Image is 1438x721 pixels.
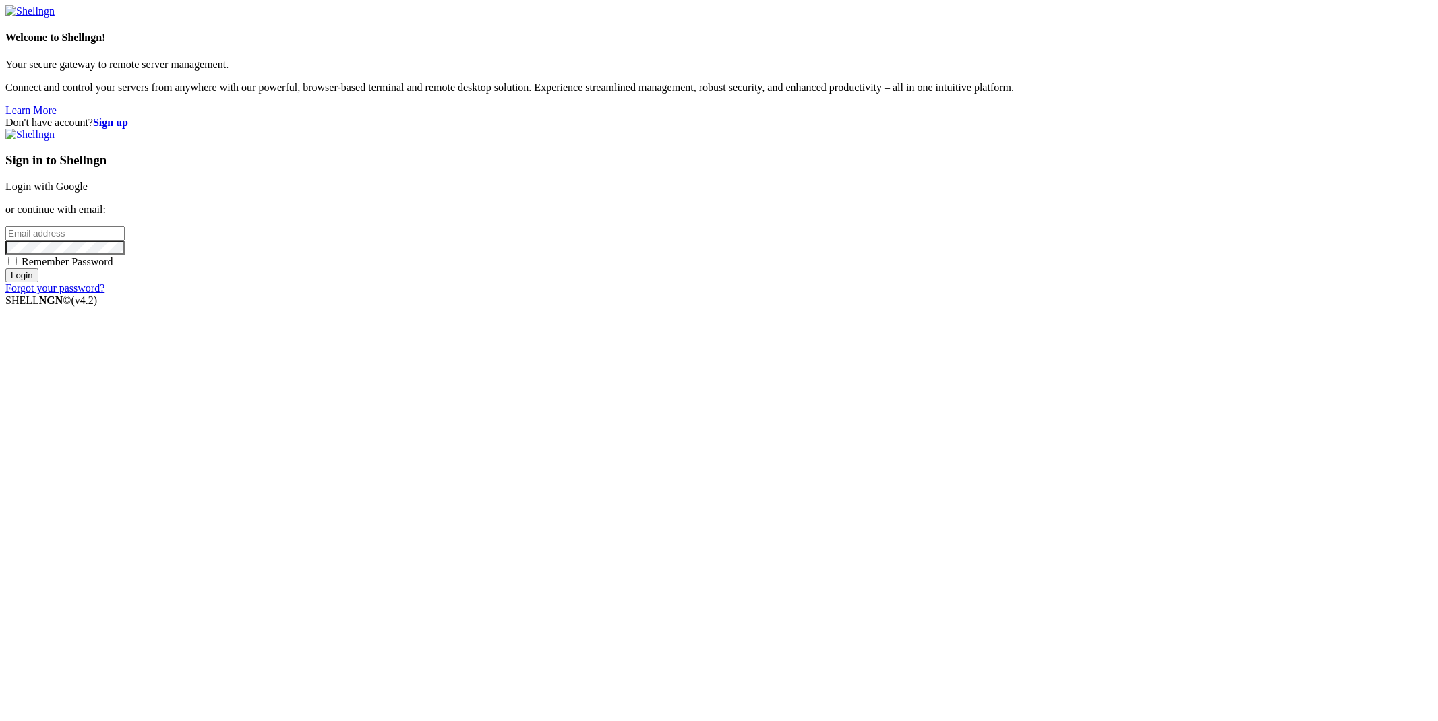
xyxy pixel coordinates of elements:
h4: Welcome to Shellngn! [5,32,1433,44]
a: Learn More [5,104,57,116]
a: Sign up [93,117,128,128]
input: Remember Password [8,257,17,265]
input: Login [5,268,38,282]
img: Shellngn [5,5,55,18]
div: Don't have account? [5,117,1433,129]
span: SHELL © [5,294,97,306]
a: Login with Google [5,181,88,192]
p: Your secure gateway to remote server management. [5,59,1433,71]
h3: Sign in to Shellngn [5,153,1433,168]
img: Shellngn [5,129,55,141]
input: Email address [5,226,125,241]
p: Connect and control your servers from anywhere with our powerful, browser-based terminal and remo... [5,82,1433,94]
p: or continue with email: [5,203,1433,216]
span: Remember Password [22,256,113,268]
a: Forgot your password? [5,282,104,294]
span: 4.2.0 [71,294,98,306]
b: NGN [39,294,63,306]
